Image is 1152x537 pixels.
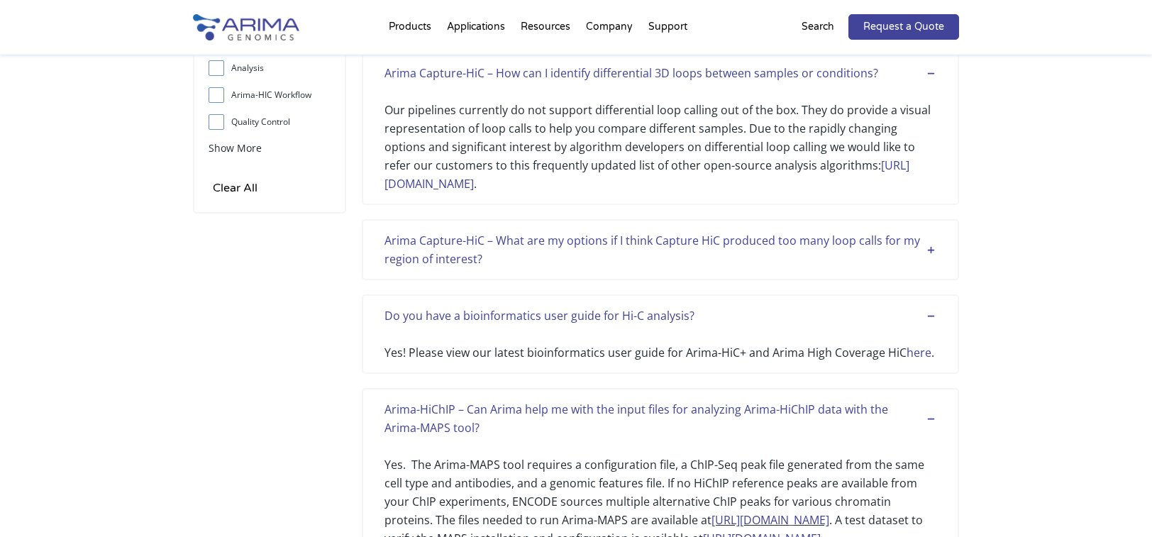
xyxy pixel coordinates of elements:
[384,157,909,192] a: [URL][DOMAIN_NAME]
[209,178,262,198] input: Clear All
[384,231,936,268] div: Arima Capture-HiC – What are my options if I think Capture HiC produced too many loop calls for m...
[209,111,331,133] label: Quality Control
[209,141,262,155] span: Show More
[384,325,936,362] div: Yes! Please view our latest bioinformatics user guide for Arima-HiC+ and Arima High Coverage HiC .
[384,82,936,193] div: Our pipelines currently do not support differential loop calling out of the box. They do provide ...
[209,84,331,106] label: Arima-HIC Workflow
[848,14,959,40] a: Request a Quote
[193,14,299,40] img: Arima-Genomics-logo
[802,18,834,36] p: Search
[711,512,829,528] a: [URL][DOMAIN_NAME]
[384,400,936,437] div: Arima-HiChIP – Can Arima help me with the input files for analyzing Arima-HiChIP data with the Ar...
[384,64,936,82] div: Arima Capture-HiC – How can I identify differential 3D loops between samples or conditions?
[907,345,931,360] a: here
[384,306,936,325] div: Do you have a bioinformatics user guide for Hi-C analysis?
[209,57,331,79] label: Analysis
